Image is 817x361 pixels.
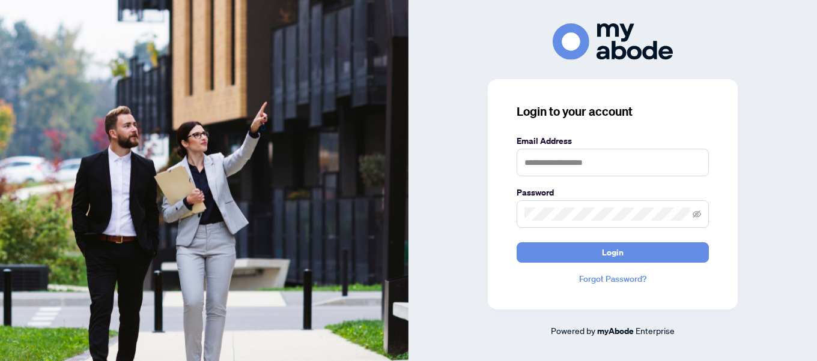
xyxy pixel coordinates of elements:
button: Login [517,242,709,263]
a: Forgot Password? [517,272,709,285]
span: Enterprise [636,325,675,336]
label: Email Address [517,134,709,148]
a: myAbode [597,324,634,338]
h3: Login to your account [517,103,709,120]
label: Password [517,186,709,199]
span: eye-invisible [693,210,701,218]
span: Powered by [551,325,595,336]
span: Login [602,243,624,262]
img: ma-logo [553,23,673,60]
